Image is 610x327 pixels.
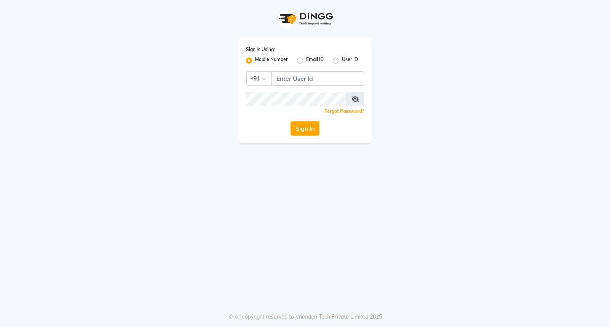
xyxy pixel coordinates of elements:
[342,56,358,65] label: User ID
[324,108,364,114] a: Forgot Password?
[291,121,319,136] button: Sign In
[255,56,288,65] label: Mobile Number
[306,56,324,65] label: Email ID
[246,46,275,53] label: Sign In Using:
[246,92,347,106] input: Username
[274,8,335,30] img: logo1.svg
[271,71,364,86] input: Username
